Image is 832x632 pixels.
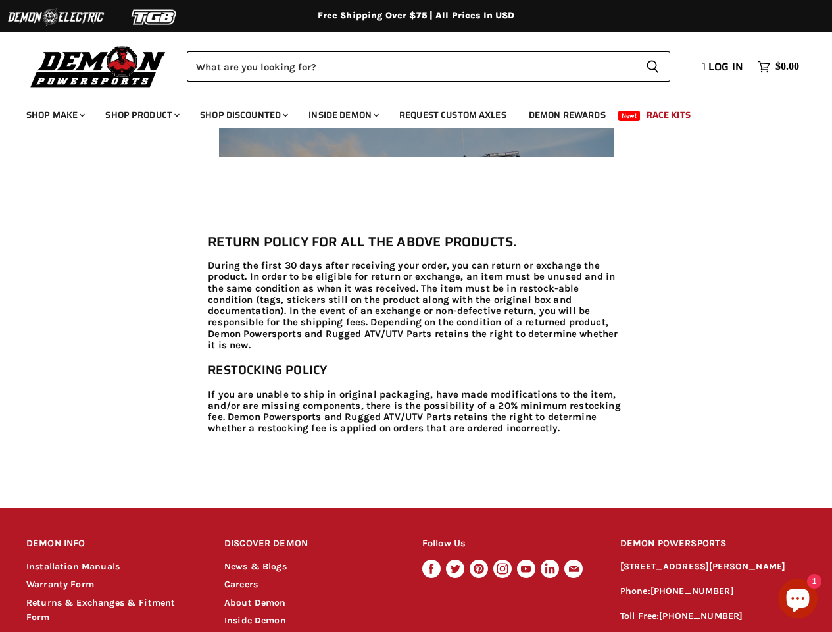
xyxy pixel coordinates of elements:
[26,43,170,90] img: Demon Powersports
[7,5,105,30] img: Demon Electric Logo 2
[95,101,187,128] a: Shop Product
[774,579,821,621] inbox-online-store-chat: Shopify online store chat
[208,234,624,250] h2: RETURN POLICY FOR ALL THE ABOVE PRODUCTS.
[708,59,743,75] span: Log in
[659,610,743,621] a: [PHONE_NUMBER]
[208,363,624,377] h3: Restocking Policy
[26,597,175,623] a: Returns & Exchanges & Fitment Form
[620,609,806,624] p: Toll Free:
[187,51,635,82] input: Search
[16,101,93,128] a: Shop Make
[224,615,286,626] a: Inside Demon
[26,529,199,560] h2: DEMON INFO
[751,57,806,76] a: $0.00
[618,111,641,121] span: New!
[245,155,587,197] h1: Returns & Exchanges Request Form
[224,529,397,560] h2: DISCOVER DEMON
[620,560,806,575] p: [STREET_ADDRESS][PERSON_NAME]
[422,529,595,560] h2: Follow Us
[775,61,799,73] span: $0.00
[187,51,670,82] form: Product
[224,597,286,608] a: About Demon
[389,101,516,128] a: Request Custom Axles
[190,101,296,128] a: Shop Discounted
[224,579,258,590] a: Careers
[299,101,387,128] a: Inside Demon
[637,101,700,128] a: Race Kits
[208,389,624,434] p: If you are unable to ship in original packaging, have made modifications to the item, and/or are ...
[620,529,806,560] h2: DEMON POWERSPORTS
[696,61,751,73] a: Log in
[208,260,624,351] p: During the first 30 days after receiving your order, you can return or exchange the product. In o...
[620,584,806,599] p: Phone:
[16,96,796,128] ul: Main menu
[519,101,616,128] a: Demon Rewards
[635,51,670,82] button: Search
[26,561,120,572] a: Installation Manuals
[224,561,287,572] a: News & Blogs
[105,5,204,30] img: TGB Logo 2
[26,579,94,590] a: Warranty Form
[650,585,734,596] a: [PHONE_NUMBER]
